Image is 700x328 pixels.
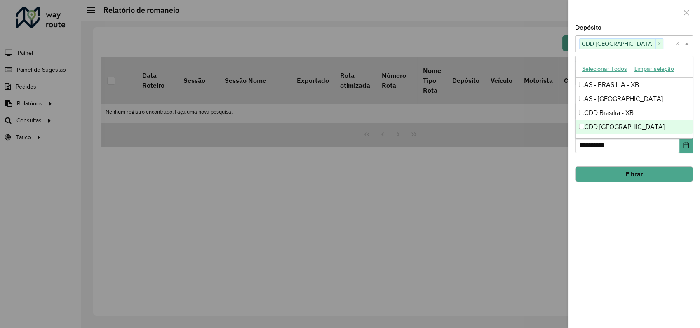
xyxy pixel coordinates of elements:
button: Limpar seleção [631,63,678,75]
div: CDD [GEOGRAPHIC_DATA] [576,120,693,134]
span: × [655,39,663,49]
button: Choose Date [679,137,693,153]
div: CDD Brasilia - XB [576,106,693,120]
div: AS - BRASILIA - XB [576,78,693,92]
div: AS - [GEOGRAPHIC_DATA] [576,92,693,106]
button: Filtrar [575,166,693,182]
span: CDD [GEOGRAPHIC_DATA] [580,39,655,49]
label: Depósito [575,23,601,33]
ng-dropdown-panel: Options list [575,56,693,139]
button: Selecionar Todos [578,63,631,75]
span: Clear all [676,39,683,49]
